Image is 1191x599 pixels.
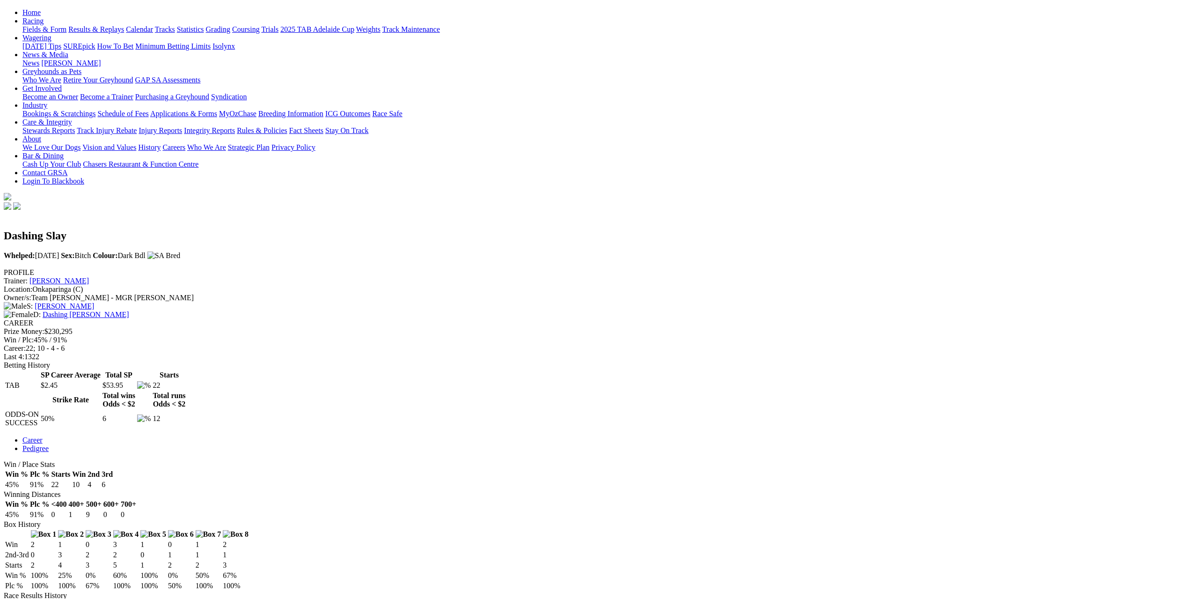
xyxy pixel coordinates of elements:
[22,76,1187,84] div: Greyhounds as Pets
[22,444,49,452] a: Pedigree
[5,561,29,570] td: Starts
[120,510,137,519] td: 0
[86,500,102,509] th: 500+
[102,410,136,428] td: 6
[72,480,86,489] td: 10
[271,143,315,151] a: Privacy Policy
[372,110,402,118] a: Race Safe
[22,118,72,126] a: Care & Integrity
[97,42,134,50] a: How To Bet
[382,25,440,33] a: Track Maintenance
[187,143,226,151] a: Who We Are
[102,381,136,390] td: $53.95
[152,370,186,380] th: Starts
[223,530,248,539] img: Box 8
[68,25,124,33] a: Results & Replays
[22,76,61,84] a: Who We Are
[4,353,24,361] span: Last 4:
[222,540,249,549] td: 2
[289,126,323,134] a: Fact Sheets
[140,550,167,560] td: 0
[222,561,249,570] td: 3
[258,110,323,118] a: Breeding Information
[206,25,230,33] a: Grading
[113,571,139,580] td: 60%
[168,540,194,549] td: 0
[85,561,112,570] td: 3
[5,510,29,519] td: 45%
[222,581,249,591] td: 100%
[4,277,28,285] span: Trainer:
[4,327,44,335] span: Prize Money:
[85,540,112,549] td: 0
[4,302,27,311] img: Male
[152,410,186,428] td: 12
[103,510,119,519] td: 0
[162,143,185,151] a: Careers
[168,550,194,560] td: 1
[4,319,1187,327] div: CAREER
[232,25,260,33] a: Coursing
[86,510,102,519] td: 9
[113,530,139,539] img: Box 4
[113,581,139,591] td: 100%
[4,294,31,302] span: Owner/s:
[196,530,221,539] img: Box 7
[22,135,41,143] a: About
[97,110,148,118] a: Schedule of Fees
[22,59,1187,67] div: News & Media
[77,126,137,134] a: Track Injury Rebate
[5,500,29,509] th: Win %
[4,520,1187,529] div: Box History
[22,160,81,168] a: Cash Up Your Club
[102,370,136,380] th: Total SP
[22,110,1187,118] div: Industry
[168,561,194,570] td: 2
[4,229,1187,242] h2: Dashing Slay
[140,540,167,549] td: 1
[22,42,61,50] a: [DATE] Tips
[51,510,67,519] td: 0
[4,460,1187,469] div: Win / Place Stats
[4,294,1187,302] div: Team [PERSON_NAME] - MGR [PERSON_NAME]
[135,42,211,50] a: Minimum Betting Limits
[22,8,41,16] a: Home
[195,550,222,560] td: 1
[22,25,1187,34] div: Racing
[72,470,86,479] th: Win
[22,67,81,75] a: Greyhounds as Pets
[30,540,57,549] td: 2
[51,470,71,479] th: Starts
[4,336,1187,344] div: 45% / 91%
[29,480,50,489] td: 91%
[43,311,129,318] a: Dashing [PERSON_NAME]
[101,470,113,479] th: 3rd
[22,84,62,92] a: Get Involved
[4,251,35,259] b: Whelped:
[101,480,113,489] td: 6
[58,540,84,549] td: 1
[147,251,181,260] img: SA Bred
[61,251,91,259] span: Bitch
[195,540,222,549] td: 1
[29,470,50,479] th: Plc %
[152,381,186,390] td: 22
[5,581,29,591] td: Plc %
[87,470,100,479] th: 2nd
[63,42,95,50] a: SUREpick
[168,530,194,539] img: Box 6
[5,550,29,560] td: 2nd-3rd
[30,581,57,591] td: 100%
[68,500,85,509] th: 400+
[5,571,29,580] td: Win %
[4,336,34,344] span: Win / Plc:
[22,25,66,33] a: Fields & Form
[177,25,204,33] a: Statistics
[228,143,270,151] a: Strategic Plan
[280,25,354,33] a: 2025 TAB Adelaide Cup
[5,480,29,489] td: 45%
[137,381,151,390] img: %
[22,110,95,118] a: Bookings & Scratchings
[4,193,11,200] img: logo-grsa-white.png
[4,361,1187,370] div: Betting History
